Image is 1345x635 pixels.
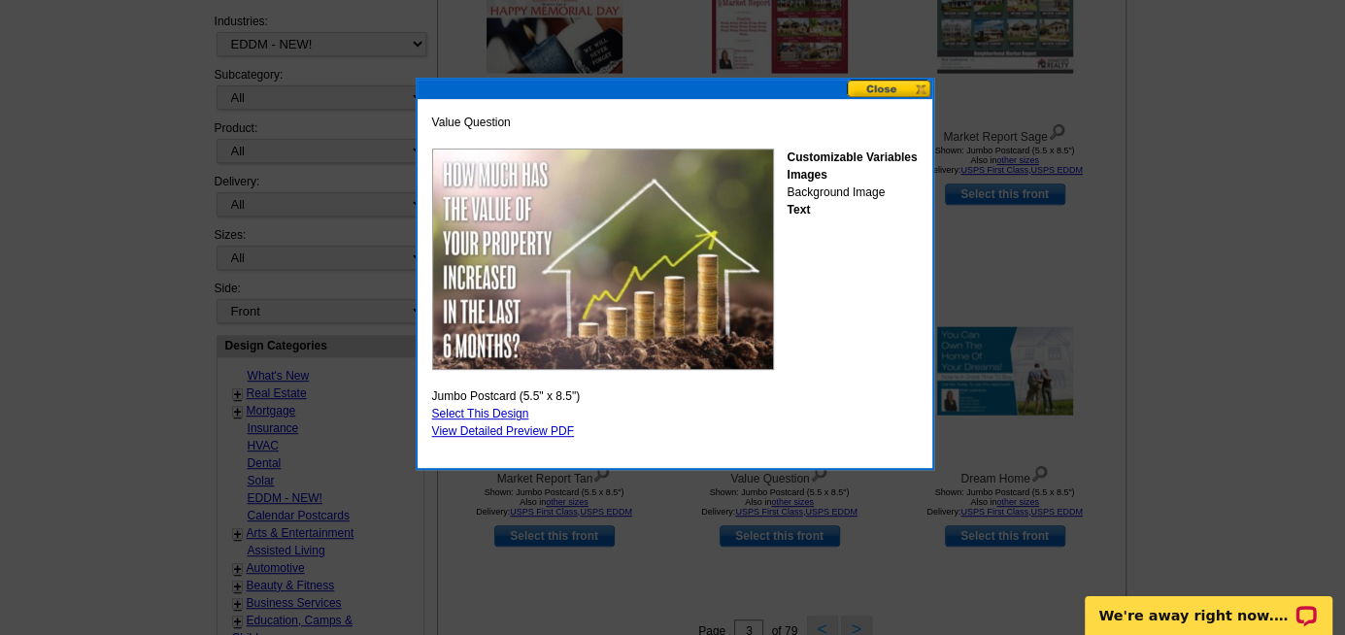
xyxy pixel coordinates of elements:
iframe: LiveChat chat widget [1072,574,1345,635]
strong: Images [787,168,826,182]
a: Select This Design [432,407,529,420]
img: valuequestion_jumbo_front_ALL.jpg [432,149,774,370]
a: View Detailed Preview PDF [432,424,575,438]
span: Value Question [432,114,511,131]
strong: Text [787,203,810,217]
span: Jumbo Postcard (5.5" x 8.5") [432,387,581,405]
strong: Customizable Variables [787,150,917,164]
div: Background Image [787,149,917,218]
